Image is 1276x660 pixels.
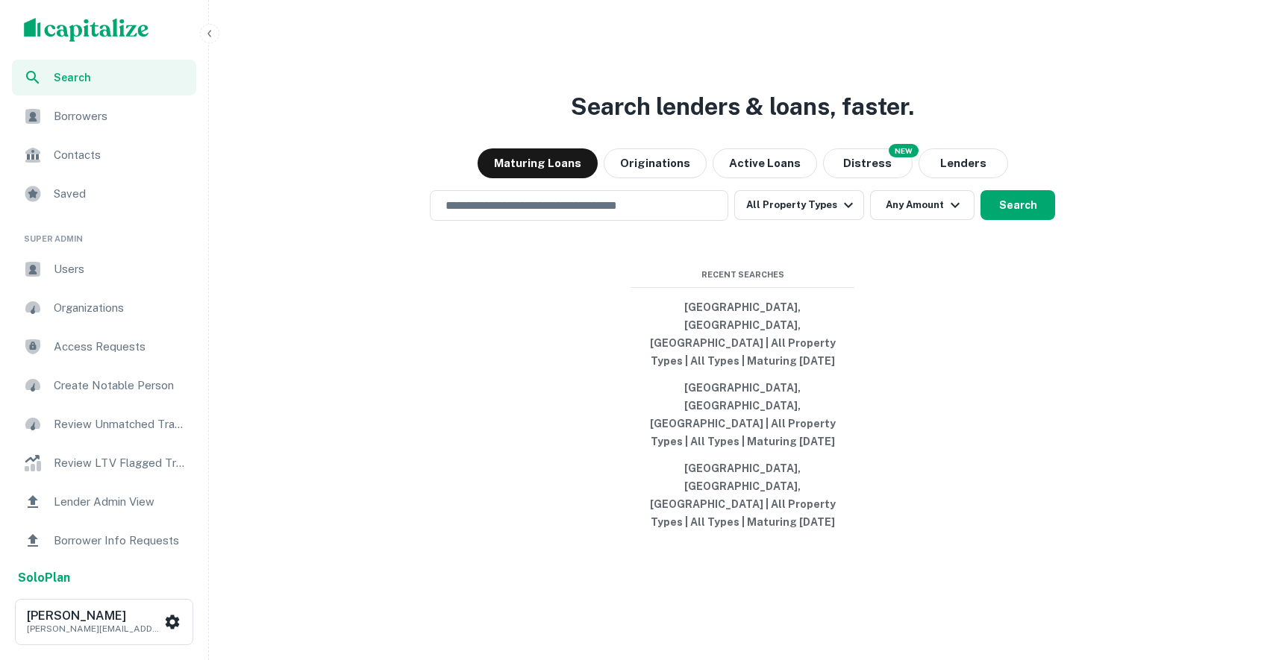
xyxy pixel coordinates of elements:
span: Saved [54,185,187,203]
span: Contacts [54,146,187,164]
a: Borrower Info Requests [12,523,196,559]
li: Super Admin [12,215,196,251]
p: [PERSON_NAME][EMAIL_ADDRESS][PERSON_NAME][DOMAIN_NAME] [27,622,161,635]
span: Review LTV Flagged Transactions [54,454,187,472]
iframe: Chat Widget [1201,541,1276,612]
span: Borrower Info Requests [54,532,187,550]
a: Contacts [12,137,196,173]
h6: [PERSON_NAME] [27,610,161,622]
button: [GEOGRAPHIC_DATA], [GEOGRAPHIC_DATA], [GEOGRAPHIC_DATA] | All Property Types | All Types | Maturi... [631,374,854,455]
span: Search [54,69,187,86]
span: Users [54,260,187,278]
strong: Solo Plan [18,571,70,585]
span: Lender Admin View [54,493,187,511]
a: Review Unmatched Transactions [12,406,196,442]
button: [GEOGRAPHIC_DATA], [GEOGRAPHIC_DATA], [GEOGRAPHIC_DATA] | All Property Types | All Types | Maturi... [631,294,854,374]
a: Search [12,60,196,95]
a: Lender Admin View [12,484,196,520]
a: Organizations [12,290,196,326]
button: [GEOGRAPHIC_DATA], [GEOGRAPHIC_DATA], [GEOGRAPHIC_DATA] | All Property Types | All Types | Maturi... [631,455,854,535]
button: Search distressed loans with lien and other non-mortgage details. [823,148,913,178]
span: Review Unmatched Transactions [54,415,187,433]
h3: Search lenders & loans, faster. [571,89,914,125]
button: All Property Types [734,190,864,220]
span: Recent Searches [631,268,854,281]
a: Saved [12,176,196,212]
button: Search [981,190,1055,220]
a: Create Notable Person [12,368,196,403]
a: Users [12,251,196,287]
button: Lenders [919,148,1008,178]
a: SoloPlan [18,569,70,587]
button: Originations [604,148,707,178]
span: Create Notable Person [54,377,187,395]
img: capitalize-logo.png [24,18,149,42]
button: Any Amount [870,190,975,220]
a: Borrowers [12,98,196,134]
a: Access Requests [12,329,196,365]
button: Active Loans [713,148,817,178]
span: Access Requests [54,338,187,356]
span: Borrowers [54,107,187,125]
div: NEW [889,144,919,157]
button: Maturing Loans [478,148,598,178]
button: [PERSON_NAME][PERSON_NAME][EMAIL_ADDRESS][PERSON_NAME][DOMAIN_NAME] [15,599,193,645]
span: Organizations [54,299,187,317]
a: Review LTV Flagged Transactions [12,445,196,481]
